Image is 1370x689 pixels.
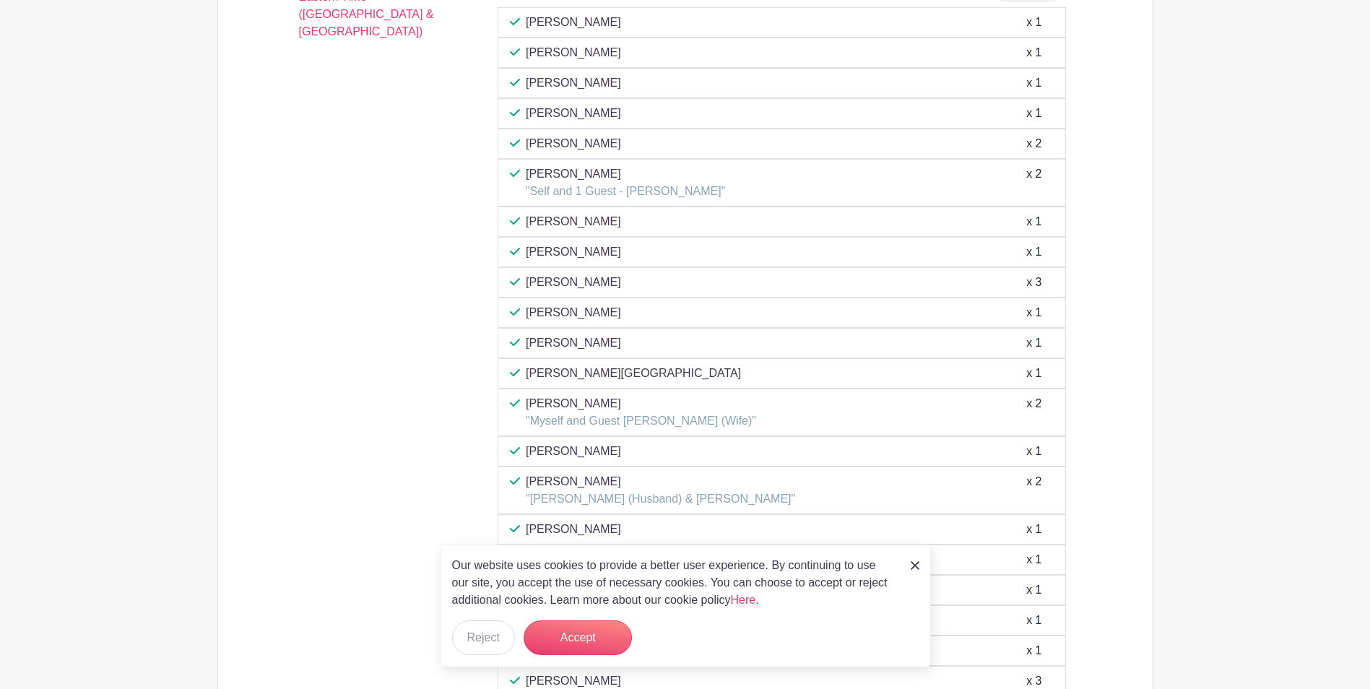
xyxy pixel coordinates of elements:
[526,213,621,230] p: [PERSON_NAME]
[1026,243,1041,261] div: x 1
[1026,612,1041,629] div: x 1
[526,274,621,291] p: [PERSON_NAME]
[526,365,741,382] p: [PERSON_NAME][GEOGRAPHIC_DATA]
[1026,44,1041,61] div: x 1
[1026,521,1041,538] div: x 1
[526,135,621,152] p: [PERSON_NAME]
[526,14,621,31] p: [PERSON_NAME]
[1026,274,1041,291] div: x 3
[911,561,919,570] img: close_button-5f87c8562297e5c2d7936805f587ecaba9071eb48480494691a3f1689db116b3.svg
[1026,551,1041,568] div: x 1
[1026,642,1041,659] div: x 1
[452,557,896,609] p: Our website uses cookies to provide a better user experience. By continuing to use our site, you ...
[526,443,621,460] p: [PERSON_NAME]
[1026,395,1041,430] div: x 2
[1026,304,1041,321] div: x 1
[526,105,621,122] p: [PERSON_NAME]
[1026,74,1041,92] div: x 1
[526,183,725,200] p: "Self and 1 Guest - [PERSON_NAME]"
[1026,581,1041,599] div: x 1
[1026,14,1041,31] div: x 1
[1026,165,1041,200] div: x 2
[526,490,795,508] p: "[PERSON_NAME] (Husband) & [PERSON_NAME]"
[526,304,621,321] p: [PERSON_NAME]
[1026,365,1041,382] div: x 1
[1026,334,1041,352] div: x 1
[1026,443,1041,460] div: x 1
[1026,473,1041,508] div: x 2
[526,44,621,61] p: [PERSON_NAME]
[526,74,621,92] p: [PERSON_NAME]
[452,620,515,655] button: Reject
[526,334,621,352] p: [PERSON_NAME]
[1026,105,1041,122] div: x 1
[526,165,725,183] p: [PERSON_NAME]
[524,620,632,655] button: Accept
[731,594,756,606] a: Here
[526,243,621,261] p: [PERSON_NAME]
[526,412,756,430] p: "Myself and Guest [PERSON_NAME] (Wife)"
[1026,213,1041,230] div: x 1
[526,395,756,412] p: [PERSON_NAME]
[526,521,621,538] p: [PERSON_NAME]
[526,473,795,490] p: [PERSON_NAME]
[1026,135,1041,152] div: x 2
